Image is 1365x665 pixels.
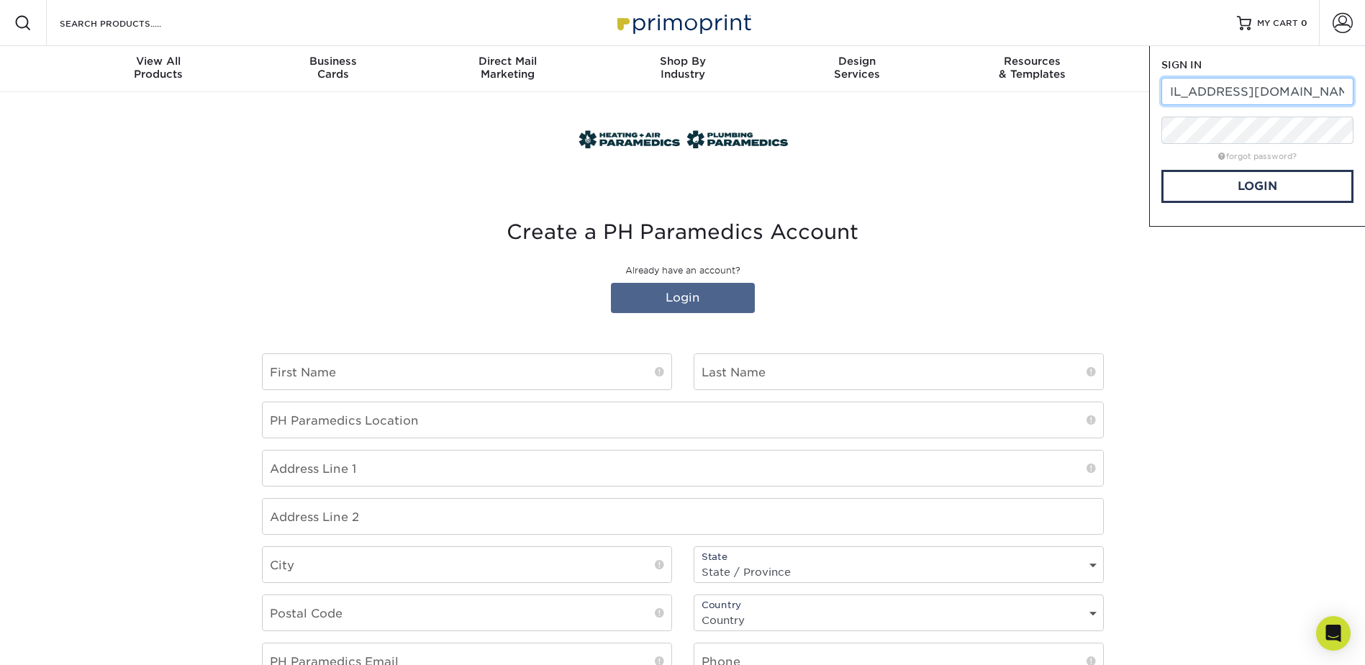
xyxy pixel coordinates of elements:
[595,55,770,81] div: Industry
[245,46,420,92] a: BusinessCards
[1120,46,1294,92] a: Contact& Support
[945,46,1120,92] a: Resources& Templates
[1301,18,1307,28] span: 0
[71,46,246,92] a: View AllProducts
[945,55,1120,68] span: Resources
[1161,170,1353,203] a: Login
[58,14,199,32] input: SEARCH PRODUCTS.....
[1316,616,1351,651] div: Open Intercom Messenger
[611,283,755,313] a: Login
[245,55,420,68] span: Business
[1161,78,1353,105] input: Email
[420,46,595,92] a: Direct MailMarketing
[71,55,246,81] div: Products
[1257,17,1298,30] span: MY CART
[245,55,420,81] div: Cards
[420,55,595,68] span: Direct Mail
[420,55,595,81] div: Marketing
[1120,55,1294,81] div: & Support
[770,46,945,92] a: DesignServices
[262,220,1104,245] h3: Create a PH Paramedics Account
[71,55,246,68] span: View All
[1120,55,1294,68] span: Contact
[1161,59,1202,71] span: SIGN IN
[611,7,755,38] img: Primoprint
[945,55,1120,81] div: & Templates
[1218,152,1297,161] a: forgot password?
[770,55,945,81] div: Services
[595,46,770,92] a: Shop ByIndustry
[575,127,791,151] img: PH Paramedics
[770,55,945,68] span: Design
[595,55,770,68] span: Shop By
[262,264,1104,277] p: Already have an account?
